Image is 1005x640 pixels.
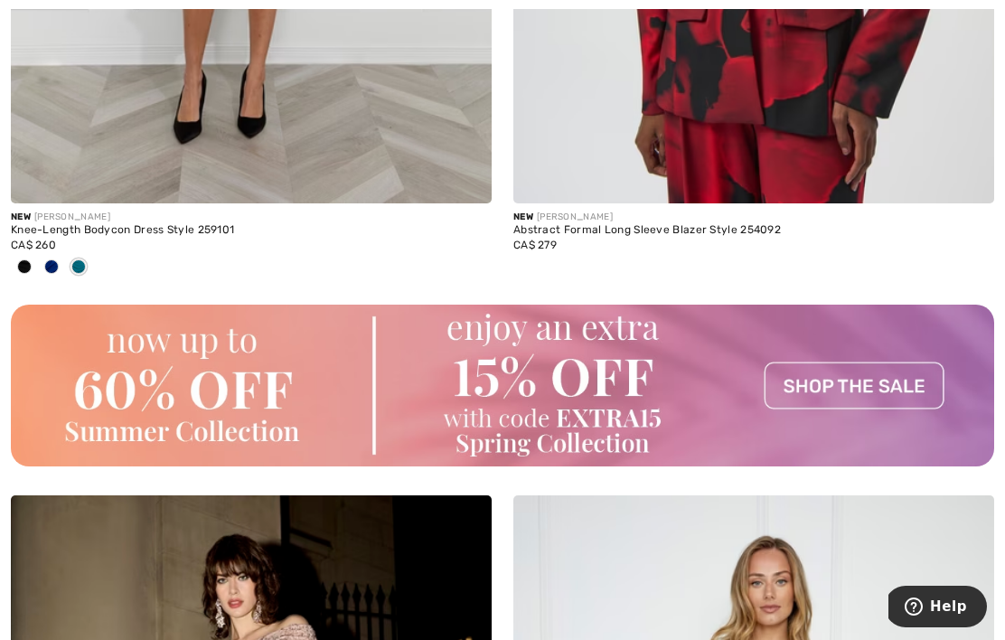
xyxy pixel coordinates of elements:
img: Roseph Ribkoff Summer and Spring Sale [11,305,994,466]
span: CA$ 279 [513,239,557,251]
span: CA$ 260 [11,239,56,251]
div: [PERSON_NAME] [513,211,994,224]
div: Knee-Length Bodycon Dress Style 259101 [11,224,492,237]
div: Abstract Formal Long Sleeve Blazer Style 254092 [513,224,994,237]
div: [PERSON_NAME] [11,211,492,224]
span: New [513,212,533,222]
div: Black [11,253,38,283]
div: Teal [65,253,92,283]
span: New [11,212,31,222]
iframe: Opens a widget where you can find more information [888,586,987,631]
div: Royal [38,253,65,283]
